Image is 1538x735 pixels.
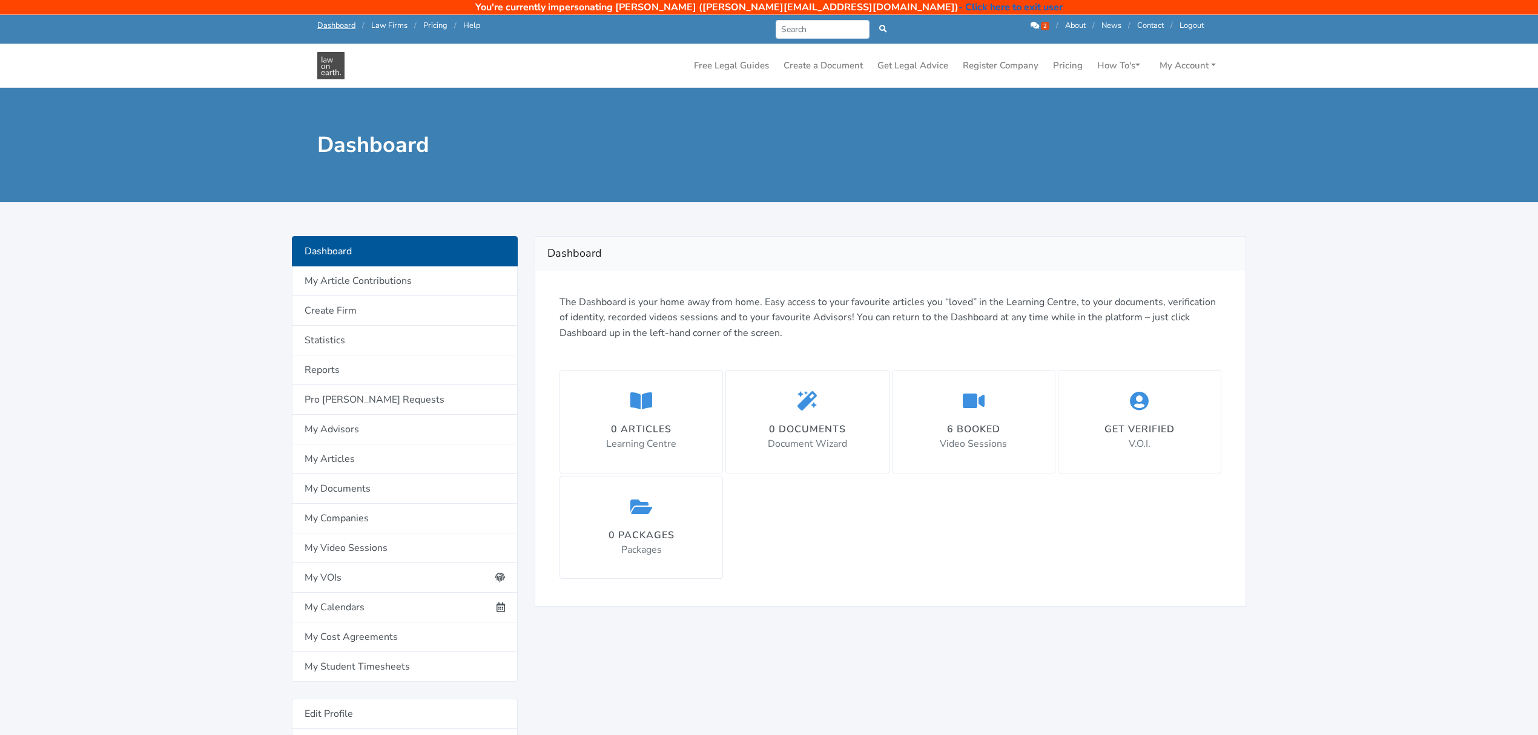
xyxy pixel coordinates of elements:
span: 2 [1041,22,1049,30]
a: Pricing [1048,54,1087,77]
a: Free Legal Guides [689,54,774,77]
div: Get Verified [1104,422,1175,437]
div: 0 articles [606,422,676,437]
a: Pricing [423,20,447,31]
a: Edit Profile [292,699,518,729]
a: My Articles [292,444,518,474]
p: Document Wizard [768,437,847,452]
a: Reports [292,355,518,385]
a: Get Verified V.O.I. [1058,370,1221,473]
a: 0 articles Learning Centre [559,370,723,473]
p: Learning Centre [606,437,676,452]
a: Dashboard [317,20,355,31]
span: / [1056,20,1058,31]
p: Packages [609,542,675,558]
a: Dashboard [292,236,518,266]
span: / [414,20,417,31]
a: Help [463,20,480,31]
span: / [1170,20,1173,31]
a: 0 packages Packages [559,476,723,579]
a: Logout [1180,20,1204,31]
span: / [1092,20,1095,31]
a: My Documents [292,474,518,504]
p: Video Sessions [940,437,1007,452]
a: 0 documents Document Wizard [725,370,889,473]
a: My Cost Agreements [292,622,518,652]
a: Register Company [958,54,1043,77]
a: My Student Timesheets [292,652,518,682]
a: My Advisors [292,415,518,444]
h2: Dashboard [547,244,1233,263]
a: My Calendars [292,593,518,622]
a: - Click here to exit user [959,1,1063,14]
div: 0 packages [609,528,675,542]
a: Law Firms [371,20,408,31]
a: About [1065,20,1086,31]
span: / [454,20,457,31]
span: / [1128,20,1130,31]
a: News [1101,20,1121,31]
a: My Video Sessions [292,533,518,563]
p: The Dashboard is your home away from home. Easy access to your favourite articles you “loved” in ... [559,295,1221,341]
a: My Companies [292,504,518,533]
a: Create Firm [292,296,518,326]
a: 2 [1031,20,1051,31]
a: Get Legal Advice [873,54,953,77]
a: My VOIs [292,563,518,593]
a: 6 booked Video Sessions [892,370,1055,473]
a: Statistics [292,326,518,355]
div: 0 documents [768,422,847,437]
p: V.O.I. [1104,437,1175,452]
a: How To's [1092,54,1145,77]
h1: Dashboard [317,131,761,159]
div: 6 booked [940,422,1007,437]
input: Search [776,20,870,39]
a: Contact [1137,20,1164,31]
a: Pro [PERSON_NAME] Requests [292,385,518,415]
a: Create a Document [779,54,868,77]
img: Law On Earth [317,52,345,79]
span: / [362,20,365,31]
a: My Article Contributions [292,266,518,296]
a: My Account [1155,54,1221,77]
